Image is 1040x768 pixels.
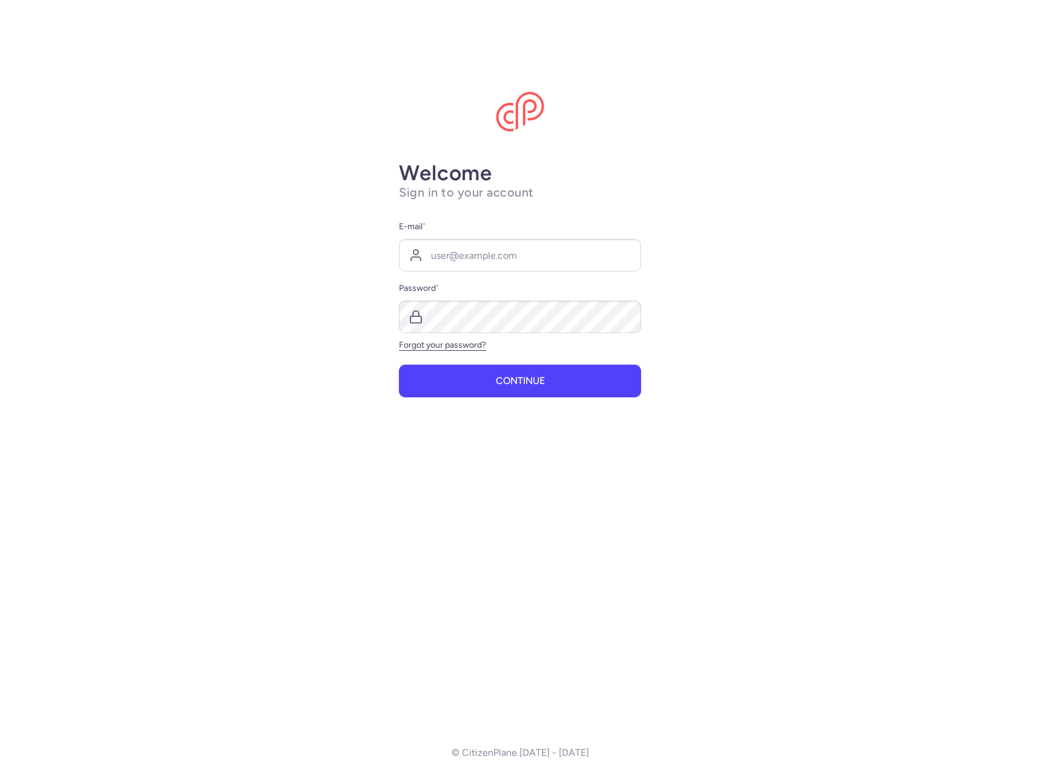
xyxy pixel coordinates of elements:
[399,239,641,272] input: user@example.com
[496,376,545,386] span: Continue
[399,340,486,350] a: Forgot your password?
[399,281,641,296] label: Password
[399,185,641,200] h1: Sign in to your account
[399,220,641,234] label: E-mail
[399,365,641,397] button: Continue
[452,747,589,758] p: © CitizenPlane [DATE] - [DATE]
[399,160,492,186] strong: Welcome
[496,92,544,132] img: CitizenPlane logo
